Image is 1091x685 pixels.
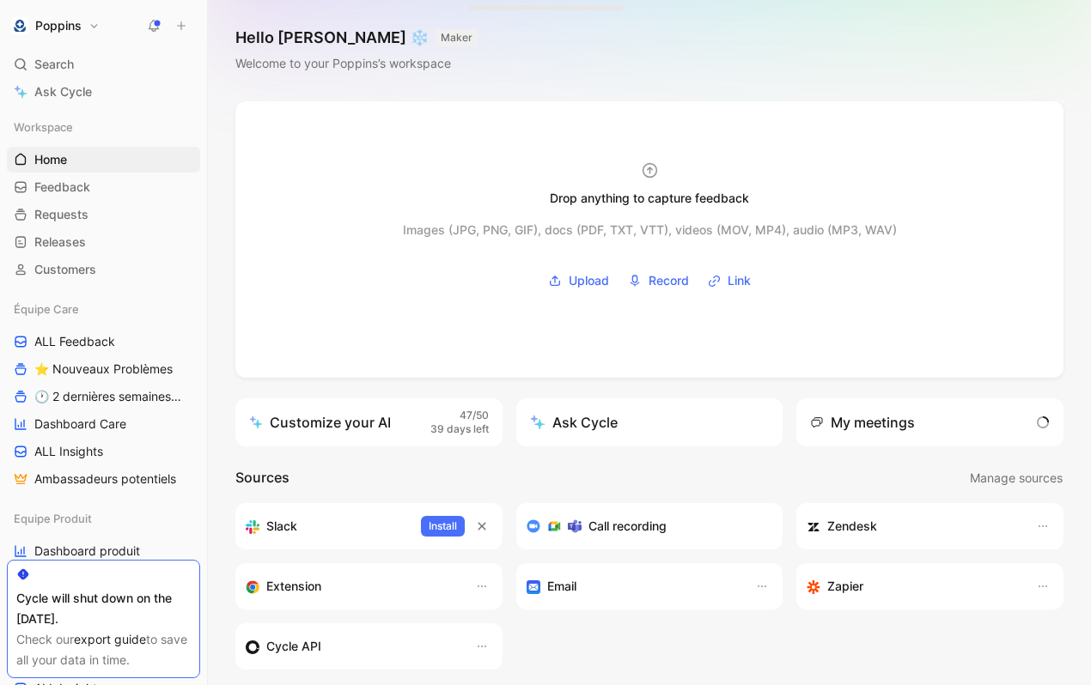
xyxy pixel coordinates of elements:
a: ALL Feedback [7,329,200,355]
div: My meetings [810,412,915,433]
div: Ask Cycle [530,412,618,433]
button: Install [421,516,465,536]
span: ALL Insights [34,443,103,460]
span: Dashboard Care [34,415,126,433]
div: Record & transcribe meetings from Zoom, Meet & Teams. [527,516,759,536]
button: Link [702,268,757,294]
button: MAKER [436,29,478,46]
div: Customize your AI [249,412,391,433]
span: 🕐 2 dernières semaines - Occurences [34,388,181,405]
h2: Sources [235,467,290,489]
span: 47/50 [460,409,489,423]
h1: Hello [PERSON_NAME] ❄️ [235,27,478,48]
div: Sync customers and create docs [807,516,1019,536]
div: Cycle will shut down on the [DATE]. [16,588,191,629]
div: Images (JPG, PNG, GIF), docs (PDF, TXT, VTT), videos (MOV, MP4), audio (MP3, WAV) [403,220,897,240]
span: Releases [34,233,86,251]
span: Ask Cycle [34,82,92,102]
span: Ambassadeurs potentiels [34,470,176,488]
span: Home [34,151,67,168]
button: Upload [542,268,615,294]
span: Customers [34,261,96,278]
button: Record [622,268,695,294]
a: 🕐 2 dernières semaines - Occurences [7,384,200,409]
h3: Email [547,576,576,597]
div: Workspace [7,114,200,140]
a: Dashboard Care [7,411,200,437]
a: Dashboard produit [7,538,200,564]
div: Capture feedback from anywhere on the web [246,576,458,597]
a: Ask Cycle [7,79,200,105]
div: Capture feedback from thousands of sources with Zapier (survey results, recordings, sheets, etc). [807,576,1019,597]
h3: Zendesk [827,516,877,536]
span: ⭐ Nouveaux Problèmes [34,361,173,378]
span: Link [728,270,751,291]
h3: Slack [266,516,297,536]
button: Manage sources [969,467,1064,489]
div: Check our to save all your data in time. [16,629,191,670]
div: Équipe Care [7,296,200,322]
button: PoppinsPoppins [7,14,104,38]
h3: Zapier [827,576,863,597]
div: Sync your customers, send feedback and get updates in Slack [246,516,407,536]
span: Équipe Care [14,300,79,318]
a: Requests [7,202,200,227]
h3: Extension [266,576,321,597]
span: Equipe Produit [14,510,92,527]
a: ⭐ Nouveaux Problèmes [7,356,200,382]
span: Dashboard produit [34,543,140,560]
div: Forward emails to your feedback inbox [527,576,739,597]
a: Releases [7,229,200,255]
a: ALL Insights [7,439,200,464]
span: Feedback [34,179,90,196]
div: Sync customers & send feedback from custom sources. Get inspired by our favorite use case [246,636,458,657]
h3: Call recording [588,516,667,536]
img: Poppins [11,17,28,34]
span: Search [34,54,74,75]
div: Equipe Produit [7,506,200,531]
span: Install [429,518,457,535]
a: export guide [74,632,146,646]
h3: Cycle API [266,636,321,657]
a: Ambassadeurs potentiels [7,466,200,492]
div: Welcome to your Poppins’s workspace [235,53,478,74]
a: Customers [7,257,200,282]
span: ALL Feedback [34,333,115,350]
span: Record [649,270,689,291]
span: Manage sources [970,468,1063,488]
span: 39 days left [430,422,489,437]
h1: Poppins [35,18,82,33]
a: Customize your AI47/5039 days left [235,398,503,446]
button: Ask Cycle [516,398,783,446]
div: Drop anything to capture feedback [550,188,749,209]
a: Feedback [7,174,200,200]
span: Upload [569,270,609,291]
span: Workspace [14,118,73,136]
a: Home [7,147,200,173]
div: Search [7,52,200,77]
span: Requests [34,206,88,223]
div: Équipe CareALL Feedback⭐ Nouveaux Problèmes🕐 2 dernières semaines - OccurencesDashboard CareALL I... [7,296,200,492]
